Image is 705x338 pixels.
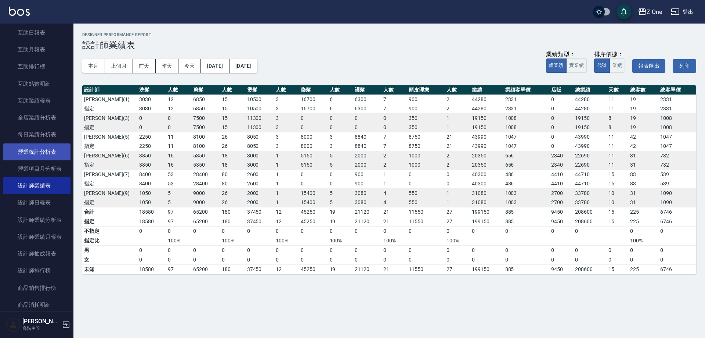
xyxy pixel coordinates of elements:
[470,170,503,179] td: 40300
[607,95,628,104] td: 11
[503,104,549,114] td: 2331
[549,198,574,207] td: 2700
[9,7,30,16] img: Logo
[3,109,70,126] a: 全店業績分析表
[573,104,607,114] td: 44280
[220,188,245,198] td: 26
[299,160,328,170] td: 5150
[137,85,166,95] th: 洗髮
[328,142,353,151] td: 3
[328,198,353,207] td: 5
[503,142,549,151] td: 1047
[573,198,607,207] td: 33780
[470,188,503,198] td: 31080
[3,177,70,194] a: 設計師業績表
[470,160,503,170] td: 20350
[353,188,382,198] td: 3080
[445,170,470,179] td: 0
[191,188,220,198] td: 9000
[628,160,658,170] td: 31
[245,113,274,123] td: 11300
[245,188,274,198] td: 2000
[353,151,382,160] td: 2000
[3,296,70,313] a: 商品消耗明細
[328,151,353,160] td: 5
[82,32,696,37] h2: Designer Performance Report
[503,123,549,132] td: 1008
[628,179,658,189] td: 83
[549,123,574,132] td: 0
[549,113,574,123] td: 0
[445,85,470,95] th: 人數
[445,123,470,132] td: 1
[470,179,503,189] td: 40300
[220,113,245,123] td: 15
[220,142,245,151] td: 26
[328,123,353,132] td: 0
[3,126,70,143] a: 每日業績分析表
[166,160,191,170] td: 16
[82,188,137,198] td: [PERSON_NAME](9)
[382,188,407,198] td: 4
[407,170,445,179] td: 0
[3,280,70,296] a: 商品銷售排行榜
[632,59,665,73] button: 報表匯出
[137,179,166,189] td: 8400
[166,113,191,123] td: 0
[445,151,470,160] td: 2
[191,85,220,95] th: 剪髮
[274,132,299,142] td: 3
[328,160,353,170] td: 5
[3,41,70,58] a: 互助月報表
[549,188,574,198] td: 2700
[607,132,628,142] td: 11
[607,142,628,151] td: 11
[549,160,574,170] td: 2340
[220,170,245,179] td: 80
[245,95,274,104] td: 10500
[299,179,328,189] td: 0
[503,198,549,207] td: 1003
[3,24,70,41] a: 互助日報表
[191,160,220,170] td: 5350
[445,142,470,151] td: 21
[299,198,328,207] td: 15400
[137,132,166,142] td: 2250
[299,95,328,104] td: 16700
[628,104,658,114] td: 19
[445,113,470,123] td: 1
[274,151,299,160] td: 1
[658,160,696,170] td: 732
[445,104,470,114] td: 2
[3,92,70,109] a: 互助業績報表
[137,95,166,104] td: 3030
[178,59,201,73] button: 今天
[220,85,245,95] th: 人數
[503,160,549,170] td: 656
[191,151,220,160] td: 5350
[82,142,137,151] td: 指定
[407,95,445,104] td: 900
[445,188,470,198] td: 1
[658,188,696,198] td: 1090
[407,160,445,170] td: 1000
[191,198,220,207] td: 9000
[503,188,549,198] td: 1003
[229,59,257,73] button: [DATE]
[166,142,191,151] td: 11
[470,85,503,95] th: 業績
[166,85,191,95] th: 人數
[407,123,445,132] td: 350
[166,95,191,104] td: 12
[573,188,607,198] td: 33780
[245,160,274,170] td: 3000
[628,142,658,151] td: 42
[573,85,607,95] th: 總業績
[274,113,299,123] td: 3
[353,198,382,207] td: 3080
[658,95,696,104] td: 2331
[220,123,245,132] td: 15
[573,123,607,132] td: 19150
[137,170,166,179] td: 8400
[3,75,70,92] a: 互助點數明細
